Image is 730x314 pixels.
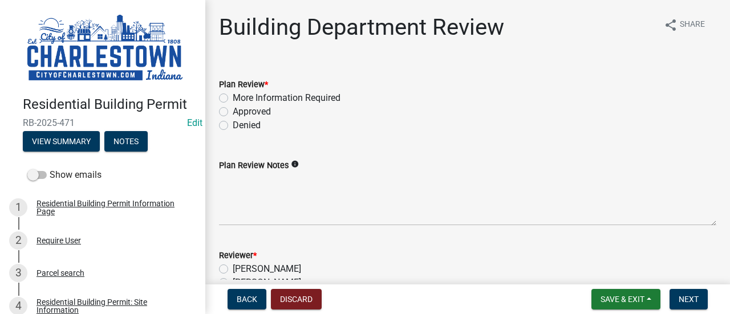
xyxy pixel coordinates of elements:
div: Require User [36,236,81,244]
label: Plan Review [219,81,268,89]
h1: Building Department Review [219,14,504,41]
button: Save & Exit [591,289,660,309]
label: Show emails [27,168,102,182]
button: Next [670,289,708,309]
div: 3 [9,264,27,282]
span: Share [680,18,705,32]
span: Save & Exit [601,295,644,304]
a: Edit [187,117,202,128]
i: share [664,18,678,32]
label: Denied [233,119,261,132]
wm-modal-confirm: Edit Application Number [187,117,202,128]
button: Discard [271,289,322,309]
div: Residential Building Permit: Site Information [36,298,187,314]
button: Notes [104,131,148,152]
button: Back [228,289,266,309]
button: View Summary [23,131,100,152]
h4: Residential Building Permit [23,96,196,113]
label: More Information Required [233,91,340,105]
span: Back [237,295,257,304]
button: shareShare [655,14,714,36]
div: Residential Building Permit Information Page [36,199,187,215]
i: info [291,160,299,168]
label: [PERSON_NAME] [233,262,301,276]
img: City of Charlestown, Indiana [23,12,187,84]
label: Approved [233,105,271,119]
div: Parcel search [36,269,84,277]
wm-modal-confirm: Notes [104,137,148,146]
wm-modal-confirm: Summary [23,137,100,146]
label: Plan Review Notes [219,162,289,170]
span: Next [679,295,699,304]
div: 2 [9,231,27,250]
label: Reviewer [219,252,257,260]
div: 1 [9,198,27,217]
span: RB-2025-471 [23,117,182,128]
label: [PERSON_NAME] [233,276,301,289]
